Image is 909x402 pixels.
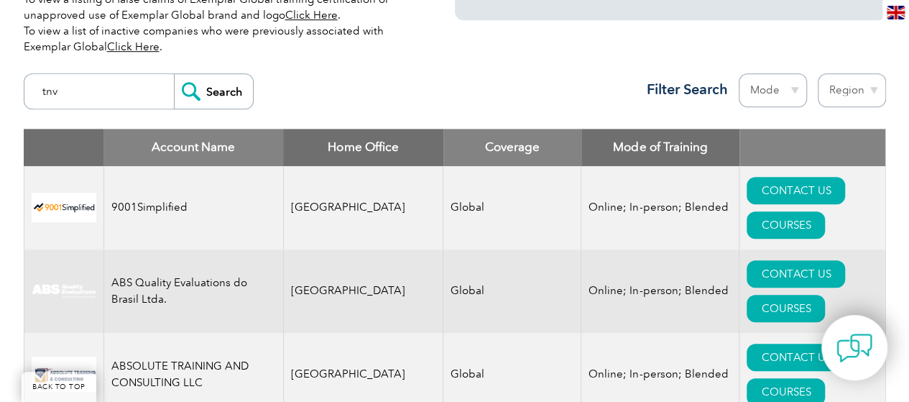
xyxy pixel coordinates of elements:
[32,357,96,392] img: 16e092f6-eadd-ed11-a7c6-00224814fd52-logo.png
[747,344,845,371] a: CONTACT US
[747,177,845,204] a: CONTACT US
[638,81,728,99] h3: Filter Search
[107,40,160,53] a: Click Here
[283,129,443,166] th: Home Office: activate to sort column ascending
[747,260,845,288] a: CONTACT US
[443,129,581,166] th: Coverage: activate to sort column ascending
[581,250,739,333] td: Online; In-person; Blended
[22,372,96,402] a: BACK TO TOP
[887,6,905,19] img: en
[174,74,253,109] input: Search
[443,166,581,250] td: Global
[285,9,338,22] a: Click Here
[443,250,581,333] td: Global
[283,250,443,333] td: [GEOGRAPHIC_DATA]
[836,330,872,366] img: contact-chat.png
[581,166,739,250] td: Online; In-person; Blended
[581,129,739,166] th: Mode of Training: activate to sort column ascending
[103,129,283,166] th: Account Name: activate to sort column descending
[103,250,283,333] td: ABS Quality Evaluations do Brasil Ltda.
[32,283,96,299] img: c92924ac-d9bc-ea11-a814-000d3a79823d-logo.jpg
[747,211,825,239] a: COURSES
[283,166,443,250] td: [GEOGRAPHIC_DATA]
[32,193,96,222] img: 37c9c059-616f-eb11-a812-002248153038-logo.png
[739,129,885,166] th: : activate to sort column ascending
[747,295,825,322] a: COURSES
[103,166,283,250] td: 9001Simplified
